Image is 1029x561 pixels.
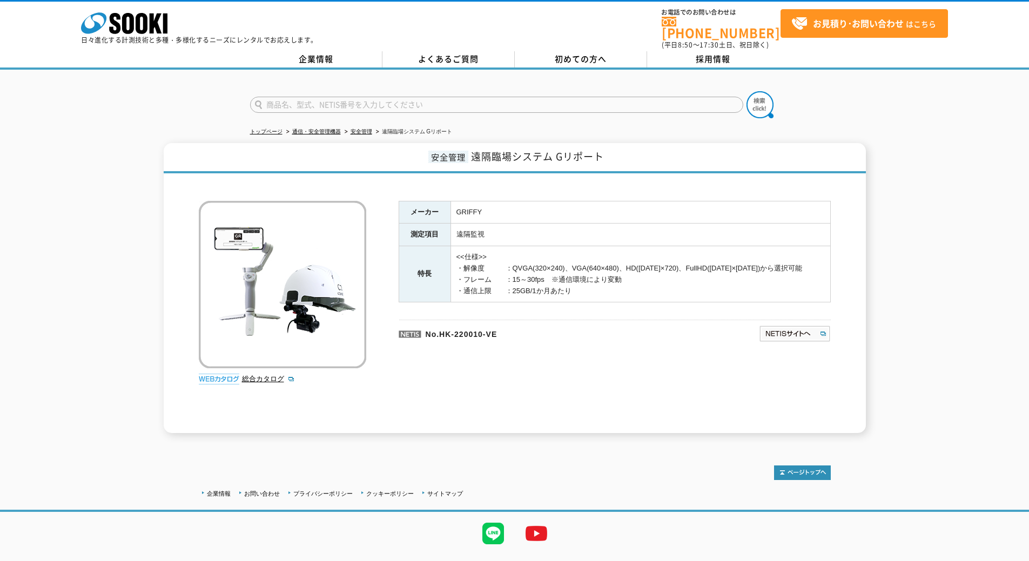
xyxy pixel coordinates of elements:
img: btn_search.png [746,91,774,118]
img: トップページへ [774,465,831,480]
a: お見積り･お問い合わせはこちら [781,9,948,38]
img: webカタログ [199,374,239,384]
a: 採用情報 [647,51,779,67]
a: 安全管理 [351,129,372,134]
a: [PHONE_NUMBER] [662,17,781,39]
a: よくあるご質問 [382,51,515,67]
a: 総合カタログ [242,375,295,383]
a: 企業情報 [207,490,231,497]
td: 遠隔監視 [450,224,830,246]
th: 特長 [399,246,450,302]
strong: お見積り･お問い合わせ [813,17,904,30]
a: 初めての方へ [515,51,647,67]
a: 通信・安全管理機器 [292,129,341,134]
a: 企業情報 [250,51,382,67]
span: (平日 ～ 土日、祝日除く) [662,40,769,50]
a: プライバシーポリシー [293,490,353,497]
img: NETISサイトへ [759,325,831,342]
th: 測定項目 [399,224,450,246]
span: はこちら [791,16,936,32]
a: お問い合わせ [244,490,280,497]
a: サイトマップ [427,490,463,497]
td: GRIFFY [450,201,830,224]
p: 日々進化する計測技術と多種・多様化するニーズにレンタルでお応えします。 [81,37,318,43]
a: トップページ [250,129,283,134]
td: <<仕様>> ・解像度 ：QVGA(320×240)、VGA(640×480)、HD([DATE]×720)、FullHD([DATE]×[DATE])から選択可能 ・フレーム ：15～30fp... [450,246,830,302]
input: 商品名、型式、NETIS番号を入力してください [250,97,743,113]
a: クッキーポリシー [366,490,414,497]
img: YouTube [515,512,558,555]
p: No.HK-220010-VE [399,320,655,346]
img: LINE [472,512,515,555]
th: メーカー [399,201,450,224]
img: 遠隔臨場システム Gリポート [199,201,366,368]
span: 遠隔臨場システム Gリポート [471,149,604,164]
li: 遠隔臨場システム Gリポート [374,126,453,138]
span: 8:50 [678,40,693,50]
span: 初めての方へ [555,53,607,65]
span: 安全管理 [428,151,468,163]
span: お電話でのお問い合わせは [662,9,781,16]
span: 17:30 [700,40,719,50]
